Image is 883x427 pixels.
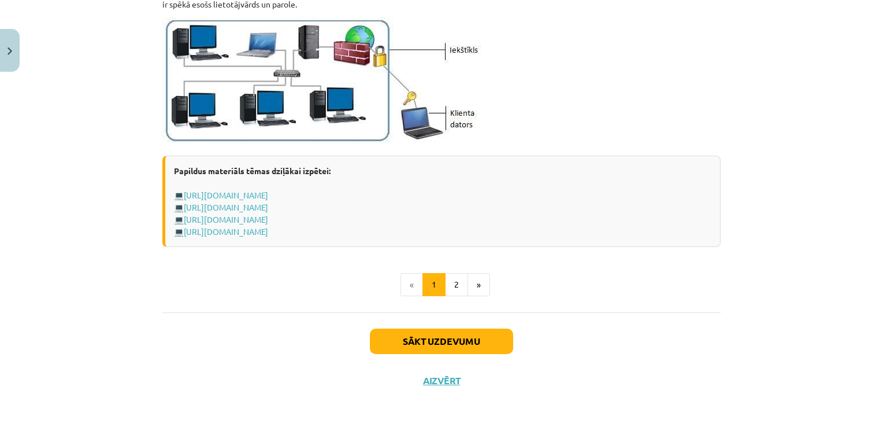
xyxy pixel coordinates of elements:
[162,273,721,296] nav: Page navigation example
[420,375,463,386] button: Aizvērt
[370,329,513,354] button: Sākt uzdevumu
[184,202,268,212] a: [URL][DOMAIN_NAME]
[184,214,268,224] a: [URL][DOMAIN_NAME]
[184,226,268,237] a: [URL][DOMAIN_NAME]
[162,156,721,247] div: 💻 💻 💻 💻
[445,273,468,296] button: 2
[468,273,490,296] button: »
[174,165,331,176] strong: Papildus materiāls tēmas dziļākai izpētei:
[8,47,12,55] img: icon-close-lesson-0947bae3869378f0d4975bcd49f059093ad1ed9edebbc8119c70593378902aed.svg
[184,190,268,200] a: [URL][DOMAIN_NAME]
[422,273,446,296] button: 1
